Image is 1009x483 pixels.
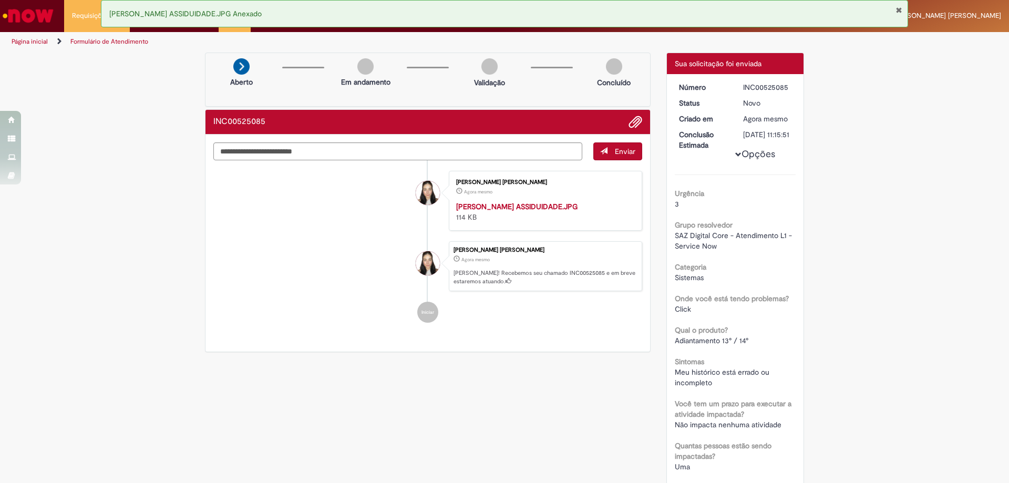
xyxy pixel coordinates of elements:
[70,37,148,46] a: Formulário de Atendimento
[675,294,789,303] b: Onde você está tendo problemas?
[1,5,55,26] img: ServiceNow
[72,11,109,21] span: Requisições
[109,9,262,18] span: [PERSON_NAME] ASSIDUIDADE.JPG Anexado
[233,58,250,75] img: arrow-next.png
[743,98,792,108] div: Novo
[456,179,631,186] div: [PERSON_NAME] [PERSON_NAME]
[675,262,706,272] b: Categoria
[416,251,440,275] div: Thamyres Silva Duarte Sa
[464,189,492,195] span: Agora mesmo
[743,82,792,93] div: INC00525085
[675,59,761,68] span: Sua solicitação foi enviada
[416,181,440,205] div: Thamyres Silva Duarte Sa
[461,256,490,263] span: Agora mesmo
[675,420,781,429] span: Não impacta nenhuma atividade
[675,273,704,282] span: Sistemas
[895,6,902,14] button: Fechar Notificação
[671,98,736,108] dt: Status
[12,37,48,46] a: Página inicial
[593,142,642,160] button: Enviar
[230,77,253,87] p: Aberto
[456,201,631,222] div: 114 KB
[615,147,635,156] span: Enviar
[213,142,582,160] textarea: Digite sua mensagem aqui...
[675,462,690,471] span: Uma
[213,117,265,127] h2: INC00525085 Histórico de tíquete
[675,399,791,419] b: Você tem um prazo para executar a atividade impactada?
[675,199,679,209] span: 3
[213,160,642,334] ul: Histórico de tíquete
[213,241,642,292] li: Thamyres Silva Duarte Sa
[675,441,771,461] b: Quantas pessoas estão sendo impactadas?
[743,114,792,124] div: 30/09/2025 09:15:51
[743,114,788,124] span: Agora mesmo
[474,77,505,88] p: Validação
[629,115,642,129] button: Adicionar anexos
[606,58,622,75] img: img-circle-grey.png
[675,220,733,230] b: Grupo resolvedor
[675,367,771,387] span: Meu histórico está errado ou incompleto
[454,247,636,253] div: [PERSON_NAME] [PERSON_NAME]
[481,58,498,75] img: img-circle-grey.png
[456,202,578,211] a: [PERSON_NAME] ASSIDUIDADE.JPG
[341,77,390,87] p: Em andamento
[671,82,736,93] dt: Número
[675,304,691,314] span: Click
[675,189,704,198] b: Urgência
[743,114,788,124] time: 30/09/2025 09:15:51
[675,357,704,366] b: Sintomas
[893,11,1001,20] span: [PERSON_NAME] [PERSON_NAME]
[675,325,728,335] b: Qual o produto?
[461,256,490,263] time: 30/09/2025 09:15:51
[671,129,736,150] dt: Conclusão Estimada
[743,129,792,140] div: [DATE] 11:15:51
[597,77,631,88] p: Concluído
[8,32,665,52] ul: Trilhas de página
[454,269,636,285] p: [PERSON_NAME]! Recebemos seu chamado INC00525085 e em breve estaremos atuando.
[464,189,492,195] time: 30/09/2025 09:16:20
[675,336,748,345] span: Adiantamento 13° / 14°
[671,114,736,124] dt: Criado em
[675,231,794,251] span: SAZ Digital Core - Atendimento L1 - Service Now
[357,58,374,75] img: img-circle-grey.png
